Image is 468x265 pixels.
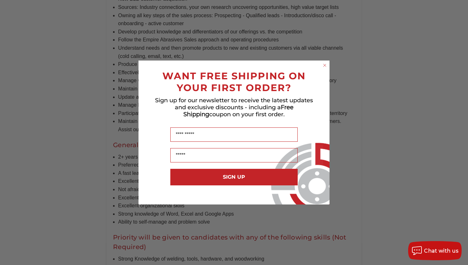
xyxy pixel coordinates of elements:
[162,70,306,94] span: WANT FREE SHIPPING ON YOUR FIRST ORDER?
[322,62,328,68] button: Close dialog
[170,169,298,185] button: SIGN UP
[424,248,458,254] span: Chat with us
[170,148,298,162] input: Email
[183,104,294,118] span: Free Shipping
[155,97,313,118] span: Sign up for our newsletter to receive the latest updates and exclusive discounts - including a co...
[408,241,462,260] button: Chat with us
